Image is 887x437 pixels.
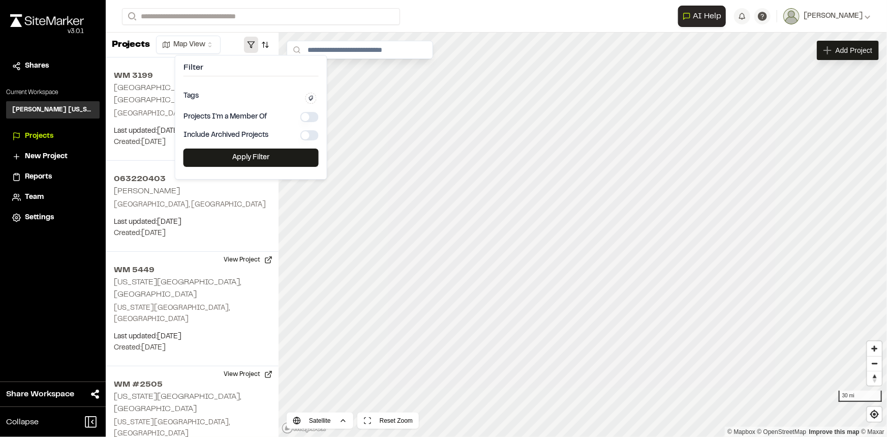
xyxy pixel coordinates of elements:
button: View Project [218,252,279,268]
span: Shares [25,61,49,72]
img: rebrand.png [10,14,84,27]
h2: WM 5449 [114,264,270,276]
h3: [PERSON_NAME] [US_STATE] [12,105,94,114]
p: Current Workspace [6,88,100,97]
p: [GEOGRAPHIC_DATA], [GEOGRAPHIC_DATA] [114,199,270,211]
h2: [GEOGRAPHIC_DATA], [GEOGRAPHIC_DATA] [114,84,198,104]
h2: [PERSON_NAME] [114,188,180,195]
span: Reset bearing to north [867,371,882,386]
a: OpenStreetMap [757,428,807,435]
a: Mapbox [727,428,755,435]
span: Team [25,192,44,203]
a: Maxar [861,428,884,435]
p: Created: [DATE] [114,342,270,354]
button: Satellite [287,413,353,429]
span: Projects [25,131,53,142]
span: Settings [25,212,54,223]
h2: WM 3199 [114,70,270,82]
canvas: Map [279,33,887,437]
h2: [US_STATE][GEOGRAPHIC_DATA], [GEOGRAPHIC_DATA] [114,279,241,298]
div: Open AI Assistant [678,6,730,27]
button: Find my location [867,407,882,422]
h2: 063220403 [114,173,270,185]
button: [PERSON_NAME] [783,8,871,24]
button: Reset bearing to north [867,371,882,386]
a: Mapbox logo [282,422,326,434]
span: Reports [25,171,52,183]
h2: WM #2505 [114,378,270,391]
button: Zoom in [867,341,882,356]
span: Add Project [836,45,872,55]
span: [PERSON_NAME] [804,11,863,22]
label: Include Archived Projects [183,132,268,139]
span: New Project [25,151,68,162]
a: Map feedback [809,428,860,435]
p: [GEOGRAPHIC_DATA], [GEOGRAPHIC_DATA] [114,108,270,120]
h4: Filter [183,64,319,76]
button: Apply Filter [183,149,319,167]
button: Search [122,8,140,25]
label: Projects I'm a Member Of [183,113,267,121]
p: Last updated: [DATE] [114,217,270,228]
a: New Project [12,151,94,162]
h2: [US_STATE][GEOGRAPHIC_DATA], [GEOGRAPHIC_DATA] [114,393,241,413]
span: Collapse [6,416,39,428]
a: Reports [12,171,94,183]
p: [US_STATE][GEOGRAPHIC_DATA], [GEOGRAPHIC_DATA] [114,303,270,325]
label: Tags [183,93,199,100]
a: Settings [12,212,94,223]
button: Zoom out [867,356,882,371]
p: Projects [112,38,150,52]
img: User [783,8,800,24]
button: Edit Tags [305,93,317,104]
p: Created: [DATE] [114,137,270,148]
a: Projects [12,131,94,142]
a: Shares [12,61,94,72]
button: View Project [218,366,279,383]
button: Open AI Assistant [678,6,726,27]
p: Last updated: [DATE] [114,126,270,137]
span: AI Help [693,10,721,22]
div: Oh geez...please don't... [10,27,84,36]
button: Reset Zoom [357,413,419,429]
p: Created: [DATE] [114,228,270,239]
span: Share Workspace [6,388,74,400]
p: Last updated: [DATE] [114,331,270,342]
a: Team [12,192,94,203]
div: 30 mi [839,391,882,402]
